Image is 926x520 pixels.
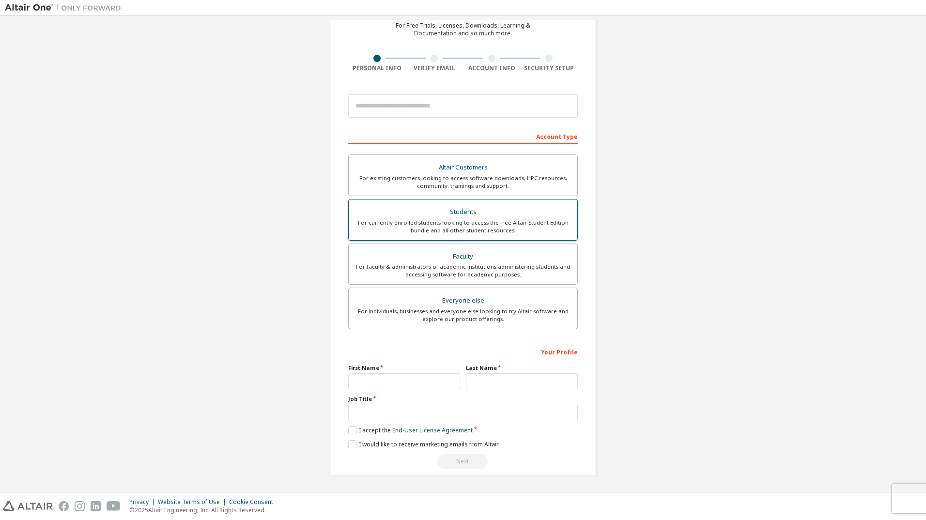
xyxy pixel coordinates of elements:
div: Students [355,205,571,219]
div: Faculty [355,250,571,263]
div: Read and acccept EULA to continue [348,454,578,469]
div: For individuals, businesses and everyone else looking to try Altair software and explore our prod... [355,307,571,323]
div: For faculty & administrators of academic institutions administering students and accessing softwa... [355,263,571,278]
div: Verify Email [406,64,463,72]
div: Account Info [463,64,521,72]
div: Everyone else [355,294,571,307]
div: Your Profile [348,344,578,359]
img: facebook.svg [59,501,69,511]
div: Security Setup [521,64,578,72]
label: I would like to receive marketing emails from Altair [348,440,499,448]
label: First Name [348,364,460,372]
div: For currently enrolled students looking to access the free Altair Student Edition bundle and all ... [355,219,571,234]
label: I accept the [348,426,473,434]
img: linkedin.svg [91,501,101,511]
label: Last Name [466,364,578,372]
div: Account Type [348,128,578,144]
div: For existing customers looking to access software downloads, HPC resources, community, trainings ... [355,174,571,190]
div: For Free Trials, Licenses, Downloads, Learning & Documentation and so much more. [396,22,530,37]
p: © 2025 Altair Engineering, Inc. All Rights Reserved. [129,506,279,514]
div: Privacy [129,498,158,506]
div: Cookie Consent [229,498,279,506]
img: altair_logo.svg [3,501,53,511]
img: instagram.svg [75,501,85,511]
label: Job Title [348,395,578,403]
div: Altair Customers [355,161,571,174]
div: Website Terms of Use [158,498,229,506]
a: End-User License Agreement [392,426,473,434]
div: Personal Info [348,64,406,72]
img: youtube.svg [107,501,121,511]
img: Altair One [5,3,126,13]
